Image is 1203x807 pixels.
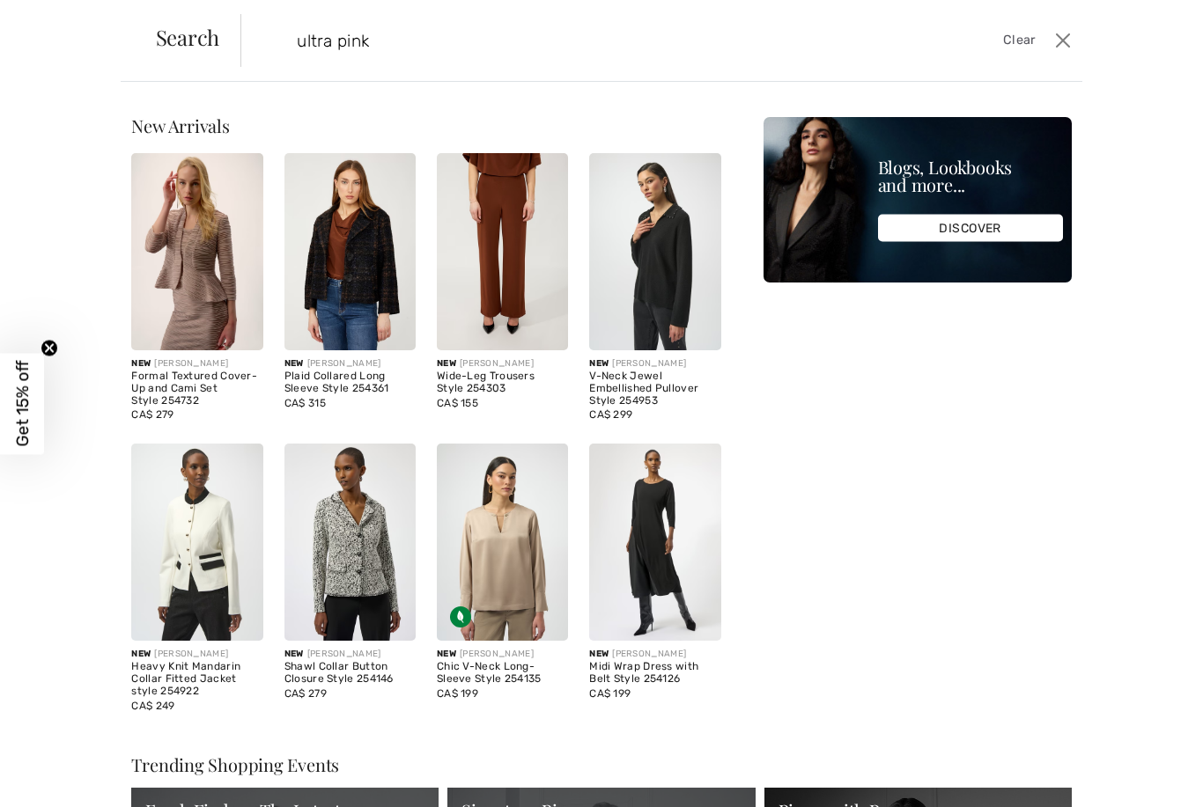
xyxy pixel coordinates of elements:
[1003,31,1036,50] span: Clear
[589,358,609,369] span: New
[589,370,720,407] div: V-Neck Jewel Embellished Pullover Style 254953
[131,114,229,137] span: New Arrivals
[589,661,720,686] div: Midi Wrap Dress with Belt Style 254126
[284,648,416,661] div: [PERSON_NAME]
[131,661,262,697] div: Heavy Knit Mandarin Collar Fitted Jacket style 254922
[437,687,478,700] span: CA$ 199
[284,370,416,395] div: Plaid Collared Long Sleeve Style 254361
[878,215,1063,242] div: DISCOVER
[131,648,262,661] div: [PERSON_NAME]
[450,606,471,627] img: Sustainable Fabric
[284,14,858,67] input: TYPE TO SEARCH
[284,357,416,370] div: [PERSON_NAME]
[589,648,720,661] div: [PERSON_NAME]
[589,687,631,700] span: CA$ 199
[131,700,174,712] span: CA$ 249
[284,661,416,686] div: Shawl Collar Button Closure Style 254146
[589,649,609,659] span: New
[589,408,632,421] span: CA$ 299
[284,649,304,659] span: New
[41,339,58,356] button: Close teaser
[437,649,456,659] span: New
[437,648,568,661] div: [PERSON_NAME]
[131,649,151,659] span: New
[437,661,568,686] div: Chic V-Neck Long-Sleeve Style 254135
[764,117,1072,282] img: Blogs, Lookbooks and more...
[589,444,720,641] img: Midi Wrap Dress with Belt Style 254126. Black
[12,361,33,447] span: Get 15% off
[131,370,262,407] div: Formal Textured Cover-Up and Cami Set Style 254732
[589,357,720,370] div: [PERSON_NAME]
[284,358,304,369] span: New
[131,444,262,641] img: Heavy Knit Mandarin Collar Fitted Jacket style 254922. Vanilla/Black
[878,158,1063,194] div: Blogs, Lookbooks and more...
[437,153,568,350] img: Wide-Leg Trousers Style 254303. Toffee/black
[131,408,173,421] span: CA$ 279
[284,397,326,409] span: CA$ 315
[131,358,151,369] span: New
[131,756,1071,774] div: Trending Shopping Events
[437,370,568,395] div: Wide-Leg Trousers Style 254303
[156,26,220,48] span: Search
[589,153,720,350] img: V-Neck Jewel Embellished Pullover Style 254953. Black
[284,687,327,700] span: CA$ 279
[437,444,568,641] img: Chic V-Neck Long-Sleeve Style 254135. Fawn
[131,357,262,370] div: [PERSON_NAME]
[1050,26,1076,55] button: Close
[41,12,77,28] span: Help
[284,153,416,350] img: Plaid Collared Long Sleeve Style 254361. Navy/copper
[437,397,478,409] span: CA$ 155
[437,358,456,369] span: New
[131,153,262,350] img: Formal Textured Cover-Up and Cami Set Style 254732. Sand
[437,357,568,370] div: [PERSON_NAME]
[284,444,416,641] img: Shawl Collar Button Closure Style 254146. Off White/Black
